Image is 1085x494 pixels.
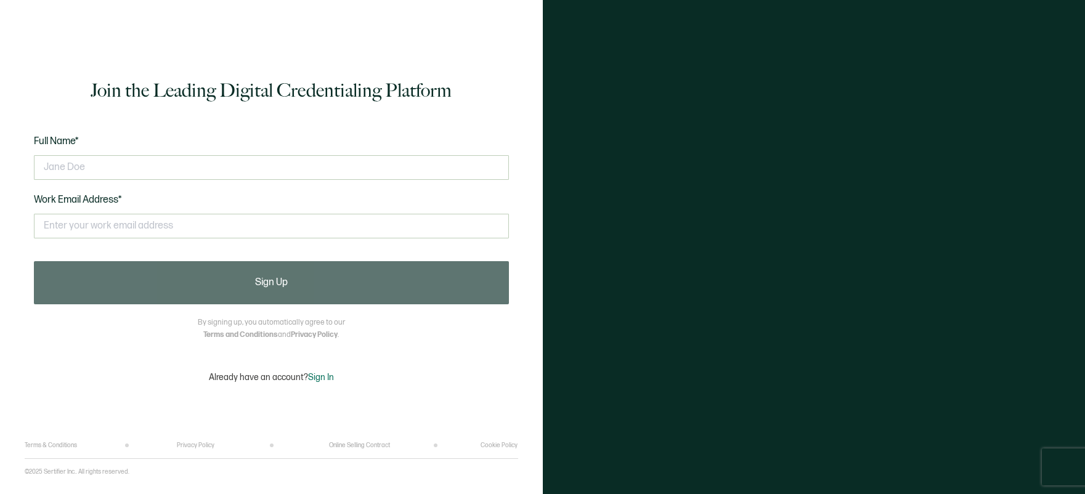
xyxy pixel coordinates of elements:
[34,214,509,238] input: Enter your work email address
[34,155,509,180] input: Jane Doe
[308,372,334,383] span: Sign In
[329,442,390,449] a: Online Selling Contract
[203,330,278,339] a: Terms and Conditions
[34,261,509,304] button: Sign Up
[255,278,288,288] span: Sign Up
[291,330,338,339] a: Privacy Policy
[91,78,452,103] h1: Join the Leading Digital Credentialing Platform
[34,136,79,147] span: Full Name*
[34,194,122,206] span: Work Email Address*
[177,442,214,449] a: Privacy Policy
[198,317,345,341] p: By signing up, you automatically agree to our and .
[481,442,518,449] a: Cookie Policy
[25,468,129,476] p: ©2025 Sertifier Inc.. All rights reserved.
[209,372,334,383] p: Already have an account?
[25,442,77,449] a: Terms & Conditions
